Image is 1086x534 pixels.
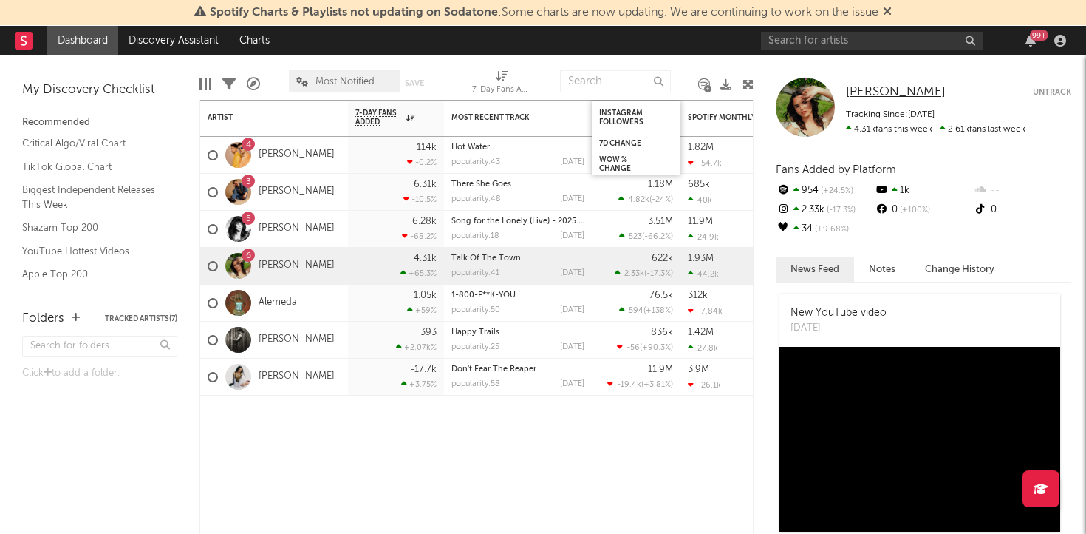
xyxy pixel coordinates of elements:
[1033,85,1071,100] button: Untrack
[688,380,721,390] div: -26.1k
[688,328,714,337] div: 1.42M
[259,297,297,309] a: Alemeda
[472,63,531,106] div: 7-Day Fans Added (7-Day Fans Added)
[451,232,499,240] div: popularity: 18
[451,328,499,337] a: Happy Trails
[973,181,1071,200] div: --
[560,380,584,388] div: [DATE]
[22,81,177,99] div: My Discovery Checklist
[451,328,584,337] div: Happy Trails
[910,257,1009,282] button: Change History
[560,195,584,203] div: [DATE]
[688,343,718,353] div: 27.8k
[420,328,437,337] div: 393
[407,305,437,315] div: +59 %
[776,257,854,282] button: News Feed
[451,158,500,166] div: popularity: 43
[451,365,584,374] div: Don't Fear The Reaper
[208,113,318,122] div: Artist
[599,139,651,148] div: 7d Change
[355,109,403,126] span: 7-Day Fans Added
[414,254,437,263] div: 4.31k
[229,26,280,55] a: Charts
[22,220,163,236] a: Shazam Top 200
[652,196,671,204] span: -24 %
[259,149,335,161] a: [PERSON_NAME]
[22,182,163,212] a: Biggest Independent Releases This Week
[118,26,229,55] a: Discovery Assistant
[846,110,935,119] span: Tracking Since: [DATE]
[451,217,614,226] a: Song for the Lonely (Live) - 2025 Remaster
[599,109,651,126] div: Instagram Followers
[973,200,1071,220] div: 0
[451,365,536,374] a: Don't Fear The Reaper
[776,200,874,220] div: 2.33k
[626,344,640,352] span: -56
[451,180,511,189] a: There She Goes
[560,70,671,92] input: Search...
[560,269,584,277] div: [DATE]
[790,305,887,321] div: New YouTube video
[451,217,584,226] div: Song for the Lonely (Live) - 2025 Remaster
[451,143,490,152] a: Hot Water
[599,155,651,173] div: WoW % Change
[451,113,562,122] div: Most Recent Track
[1025,35,1036,47] button: 99+
[646,270,671,278] span: -17.3 %
[617,381,641,389] span: -19.4k
[628,196,649,204] span: 4.82k
[898,206,930,214] span: +100 %
[644,233,671,241] span: -66.2 %
[451,291,584,300] div: 1-800-F**K-YOU
[451,254,521,263] a: Talk Of The Town
[451,291,516,300] a: 1-800-F**K-YOU
[617,342,673,352] div: ( )
[874,181,972,200] div: 1k
[688,143,714,152] div: 1.82M
[22,266,163,283] a: Apple Top 200
[615,268,673,278] div: ( )
[259,223,335,235] a: [PERSON_NAME]
[451,269,499,277] div: popularity: 41
[247,63,260,106] div: A&R Pipeline
[22,243,163,260] a: YouTube Hottest Videos
[688,365,709,374] div: 3.9M
[688,113,799,122] div: Spotify Monthly Listeners
[47,26,118,55] a: Dashboard
[259,260,335,272] a: [PERSON_NAME]
[629,233,642,241] span: 523
[624,270,644,278] span: 2.33k
[199,63,211,106] div: Edit Columns
[761,32,983,50] input: Search for artists
[790,321,887,336] div: [DATE]
[410,365,437,374] div: -17.7k
[648,217,673,226] div: 3.51M
[222,63,236,106] div: Filters
[688,232,719,242] div: 24.9k
[403,195,437,204] div: -10.5 %
[619,305,673,315] div: ( )
[1030,30,1048,41] div: 99 +
[846,86,946,98] span: [PERSON_NAME]
[22,310,64,328] div: Folders
[651,328,673,337] div: 836k
[874,200,972,220] div: 0
[846,85,946,100] a: [PERSON_NAME]
[259,371,335,383] a: [PERSON_NAME]
[688,269,719,279] div: 44.2k
[846,125,932,134] span: 4.31k fans this week
[646,307,671,315] span: +138 %
[210,7,498,18] span: Spotify Charts & Playlists not updating on Sodatone
[688,180,710,189] div: 685k
[210,7,878,18] span: : Some charts are now updating. We are continuing to work on the issue
[688,195,712,205] div: 40k
[22,336,177,357] input: Search for folders...
[688,158,722,168] div: -54.7k
[560,343,584,351] div: [DATE]
[642,344,671,352] span: +90.3 %
[451,380,500,388] div: popularity: 58
[401,379,437,389] div: +3.75 %
[22,135,163,152] a: Critical Algo/Viral Chart
[648,365,673,374] div: 11.9M
[451,180,584,189] div: There She Goes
